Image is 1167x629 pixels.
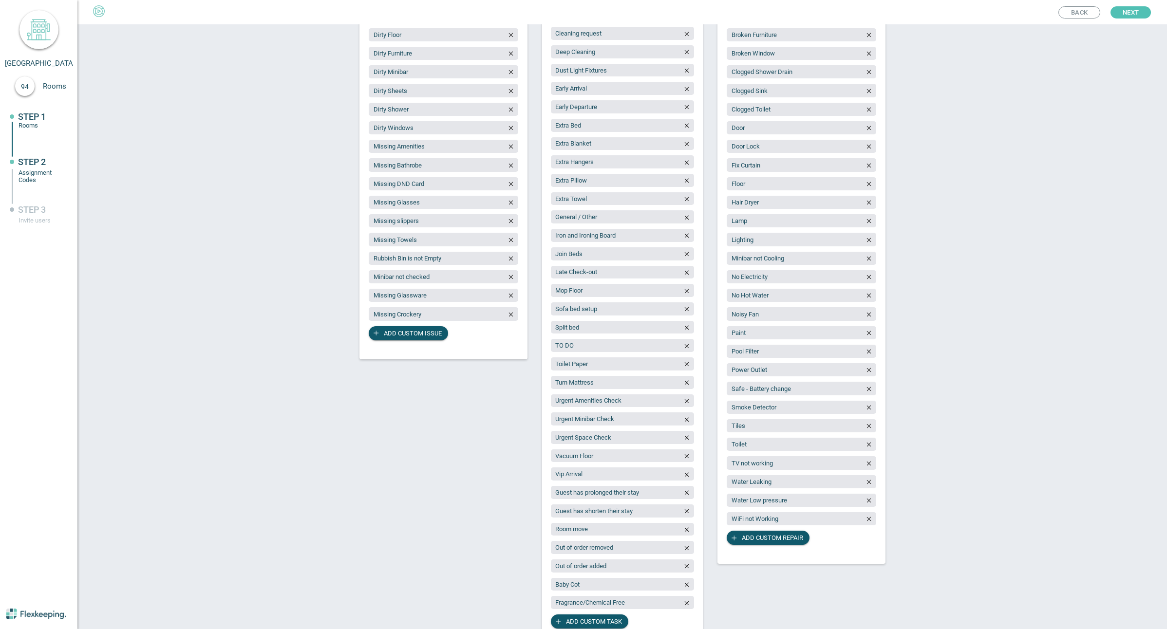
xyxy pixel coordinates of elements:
[732,50,775,57] span: Broken Window
[732,366,767,373] span: Power Outlet
[5,59,75,68] span: [GEOGRAPHIC_DATA]
[555,287,583,294] span: Mop Floor
[369,326,448,340] button: Add custom issue
[374,180,424,187] span: Missing DND Card
[374,50,412,57] span: Dirty Furniture
[555,434,611,441] span: Urgent Space Check
[555,67,607,74] span: Dust Light Fixtures
[555,232,616,239] span: Iron and Ironing Board
[727,531,809,545] button: Add custom repair
[555,379,594,386] span: Turn Mattress
[732,422,745,429] span: Tiles
[732,404,776,411] span: Smoke Detector
[555,360,588,368] span: Toilet Paper
[555,397,621,404] span: Urgent Amenities Check
[551,614,628,629] button: Add custom task
[555,195,587,203] span: Extra Towel
[555,507,633,515] span: Guest has shorten their stay
[732,31,777,38] span: Broken Furniture
[566,614,622,629] span: Add custom task
[555,103,597,111] span: Early Departure
[374,31,401,38] span: Dirty Floor
[384,326,442,340] span: Add custom issue
[374,217,419,224] span: Missing slippers
[374,255,441,262] span: Rubbish Bin is not Empty
[555,415,614,423] span: Urgent Minibar Check
[555,30,602,37] span: Cleaning request
[732,311,759,318] span: Noisy Fan
[732,199,759,206] span: Hair Dryer
[732,217,747,224] span: Lamp
[555,122,581,129] span: Extra Bed
[732,273,768,280] span: No Electricity
[732,236,753,243] span: Lighting
[374,87,407,94] span: Dirty Sheets
[732,87,768,94] span: Clogged Sink
[555,470,583,478] span: Vip Arrival
[555,158,594,166] span: Extra Hangers
[555,562,606,570] span: Out of order added
[1111,6,1151,18] button: Next
[732,180,745,187] span: Floor
[374,162,422,169] span: Missing Bathrobe
[374,236,417,243] span: Missing Towels
[732,478,772,485] span: Water Leaking
[555,525,588,533] span: Room move
[732,385,791,392] span: Safe - Battery change
[15,76,35,96] div: 94
[742,531,803,545] span: Add custom repair
[555,452,593,460] span: Vacuum Floor
[18,204,46,215] span: STEP 3
[374,106,409,113] span: Dirty Shower
[19,169,62,184] div: Assignment Codes
[374,273,430,280] span: Minibar not checked
[555,250,583,258] span: Join Beds
[732,292,769,299] span: No Hot Water
[555,305,597,313] span: Sofa bed setup
[18,157,46,167] span: STEP 2
[732,106,771,113] span: Clogged Toilet
[19,122,62,129] div: Rooms
[732,460,773,467] span: TV not working
[555,581,580,588] span: Baby Cot
[732,255,784,262] span: Minibar not Cooling
[555,85,587,92] span: Early Arrival
[555,324,579,331] span: Split bed
[374,292,427,299] span: Missing Glassware
[732,68,792,75] span: Clogged Shower Drain
[732,124,745,131] span: Door
[374,199,420,206] span: Missing Glasses
[555,489,639,496] span: Guest has prolonged their stay
[555,177,587,184] span: Extra Pillow
[374,124,414,131] span: Dirty Windows
[555,213,597,221] span: General / Other
[732,162,760,169] span: Fix Curtain
[732,515,778,522] span: WiFi not Working
[43,82,77,91] span: Rooms
[1071,7,1088,18] span: Back
[555,599,625,606] span: Fragrance/Chemical Free
[555,544,613,551] span: Out of order removed
[555,140,591,147] span: Extra Blanket
[374,311,421,318] span: Missing Crockery
[374,143,425,150] span: Missing Amenities
[18,111,46,122] span: STEP 1
[1123,6,1139,18] span: Next
[732,441,747,448] span: Toilet
[555,342,574,349] span: TO DO
[555,48,595,55] span: Deep Cleaning
[19,217,62,224] div: Invite users
[1058,6,1100,18] button: Back
[374,68,408,75] span: Dirty Minibar
[732,348,759,355] span: Pool Filter
[555,268,597,276] span: Late Check-out
[732,143,760,150] span: Door Lock
[732,329,746,336] span: Paint
[732,497,787,504] span: Water Low pressure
